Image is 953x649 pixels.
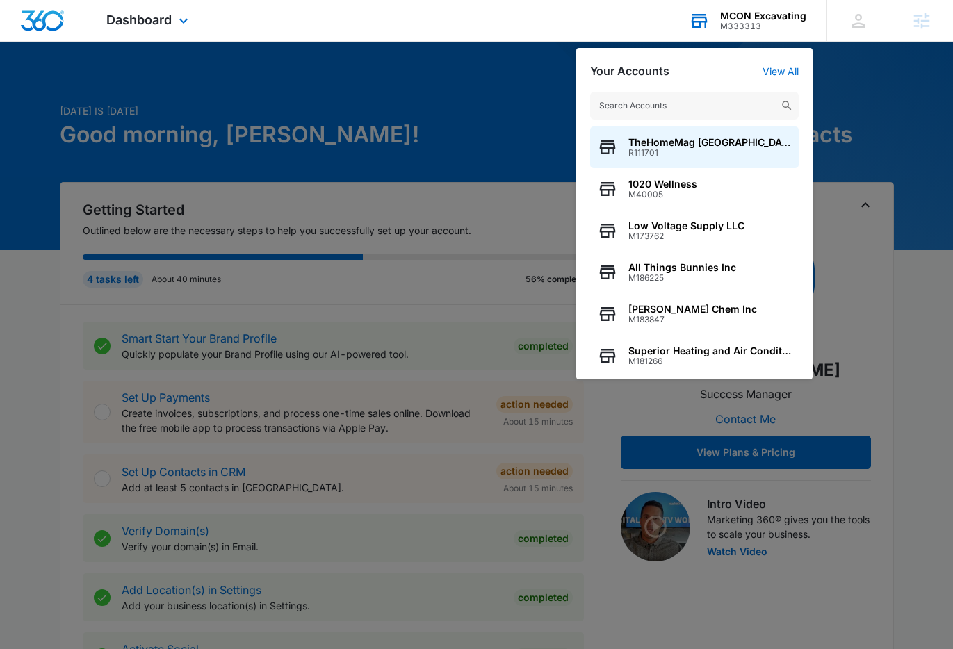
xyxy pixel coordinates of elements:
span: M173762 [628,231,744,241]
span: M181266 [628,356,792,366]
input: Search Accounts [590,92,799,120]
button: TheHomeMag [GEOGRAPHIC_DATA]R111701 [590,126,799,168]
span: 1020 Wellness [628,179,697,190]
span: R111701 [628,148,792,158]
span: Superior Heating and Air Conditioning [628,345,792,356]
span: TheHomeMag [GEOGRAPHIC_DATA] [628,137,792,148]
a: View All [763,65,799,77]
button: [PERSON_NAME] Chem IncM183847 [590,293,799,335]
span: M183847 [628,315,757,324]
span: All Things Bunnies Inc [628,262,736,273]
div: account id [720,22,806,31]
button: Low Voltage Supply LLCM173762 [590,210,799,252]
div: account name [720,10,806,22]
span: [PERSON_NAME] Chem Inc [628,304,757,315]
button: 1020 WellnessM40005 [590,168,799,210]
button: Superior Heating and Air ConditioningM181266 [590,335,799,377]
span: M40005 [628,190,697,199]
span: Low Voltage Supply LLC [628,220,744,231]
button: All Things Bunnies IncM186225 [590,252,799,293]
span: M186225 [628,273,736,283]
span: Dashboard [106,13,172,27]
h2: Your Accounts [590,65,669,78]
